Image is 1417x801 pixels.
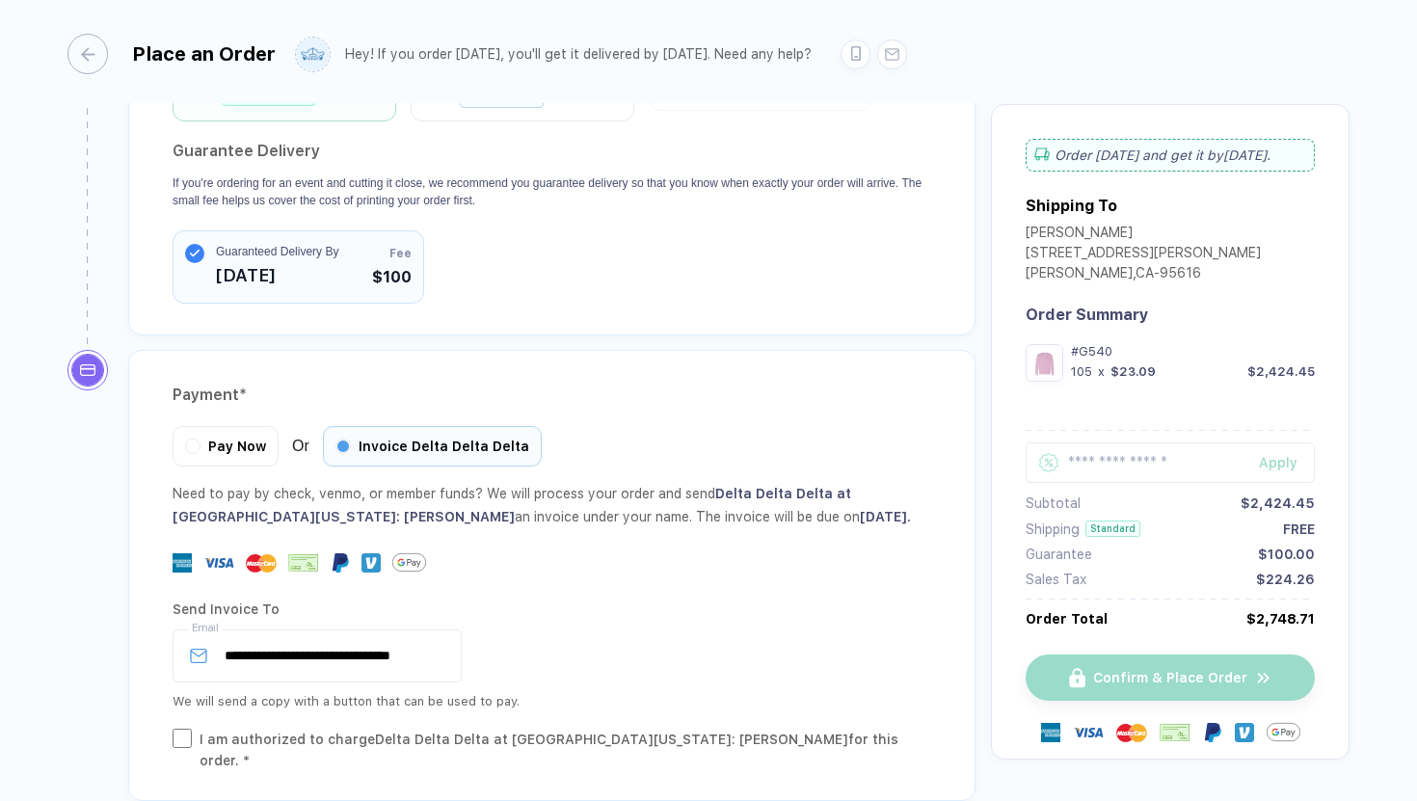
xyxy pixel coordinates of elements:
h2: Guarantee Delivery [173,136,931,167]
div: Pay Now [173,426,279,467]
div: x [1096,364,1107,379]
div: Or [173,426,542,467]
div: $2,424.45 [1241,495,1315,511]
div: 10–12 days ExpeditedEst. Delivery By: [DATE]–[DATE]$305.55Total [426,24,619,106]
img: master-card [246,547,277,578]
button: Apply [1235,442,1315,483]
div: FREE [1283,521,1315,537]
img: Venmo [1235,723,1254,742]
div: $2,748.71 [1246,611,1315,627]
img: visa [203,547,234,578]
div: Hey! If you order [DATE], you'll get it delivered by [DATE]. Need any help? [345,46,812,63]
div: [PERSON_NAME] [1026,225,1261,245]
div: Apply [1259,455,1315,470]
div: Order [DATE] and get it by [DATE] . [1026,139,1315,172]
img: Paypal [1203,723,1222,742]
div: We will send a copy with a button that can be used to pay. [173,690,931,713]
span: Invoice Delta Delta Delta [359,439,529,454]
div: $224.26 [1256,572,1315,587]
img: express [173,553,192,573]
div: $23.09 [1110,364,1156,379]
span: [DATE] [216,260,338,291]
img: 1759865589084xwymv_nt_front.png [1030,349,1058,377]
div: I am authorized to charge Delta Delta Delta at [GEOGRAPHIC_DATA][US_STATE]: [PERSON_NAME] for thi... [200,729,931,771]
img: GPay [1267,715,1300,749]
div: Sales Tax [1026,572,1086,587]
div: Need to pay by check, venmo, or member funds? We will process your order and send an invoice unde... [173,482,931,528]
div: #G540 [1071,344,1315,359]
span: Guaranteed Delivery By [216,243,338,260]
div: $2,424.45 [1247,364,1315,379]
div: 105 [1071,364,1092,379]
img: cheque [288,553,319,573]
img: cheque [1160,723,1190,742]
div: Payment [173,380,931,411]
div: Order Total [1026,611,1108,627]
img: visa [1073,717,1104,748]
img: express [1041,723,1060,742]
span: $100 [372,266,412,289]
button: Guaranteed Delivery By[DATE]Fee$100 [173,230,424,304]
div: Send Invoice To [173,594,931,625]
img: Venmo [361,553,381,573]
div: Standard [1085,521,1140,537]
span: Pay Now [208,439,266,454]
img: user profile [296,38,330,71]
span: Fee [389,245,412,262]
p: If you're ordering for an event and cutting it close, we recommend you guarantee delivery so that... [173,174,931,209]
img: Paypal [331,553,350,573]
img: GPay [392,546,426,579]
img: master-card [1116,717,1147,748]
div: Invoice Delta Delta Delta [323,426,542,467]
div: $100.00 [1258,547,1315,562]
div: [PERSON_NAME] , CA - 95616 [1026,265,1261,285]
div: Place an Order [132,42,276,66]
div: Subtotal [1026,495,1081,511]
span: [DATE] . [860,509,911,524]
div: Shipping [1026,521,1080,537]
div: Shipping To [1026,197,1117,215]
div: Order Summary [1026,306,1315,324]
div: [STREET_ADDRESS][PERSON_NAME] [1026,245,1261,265]
div: Guarantee [1026,547,1092,562]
